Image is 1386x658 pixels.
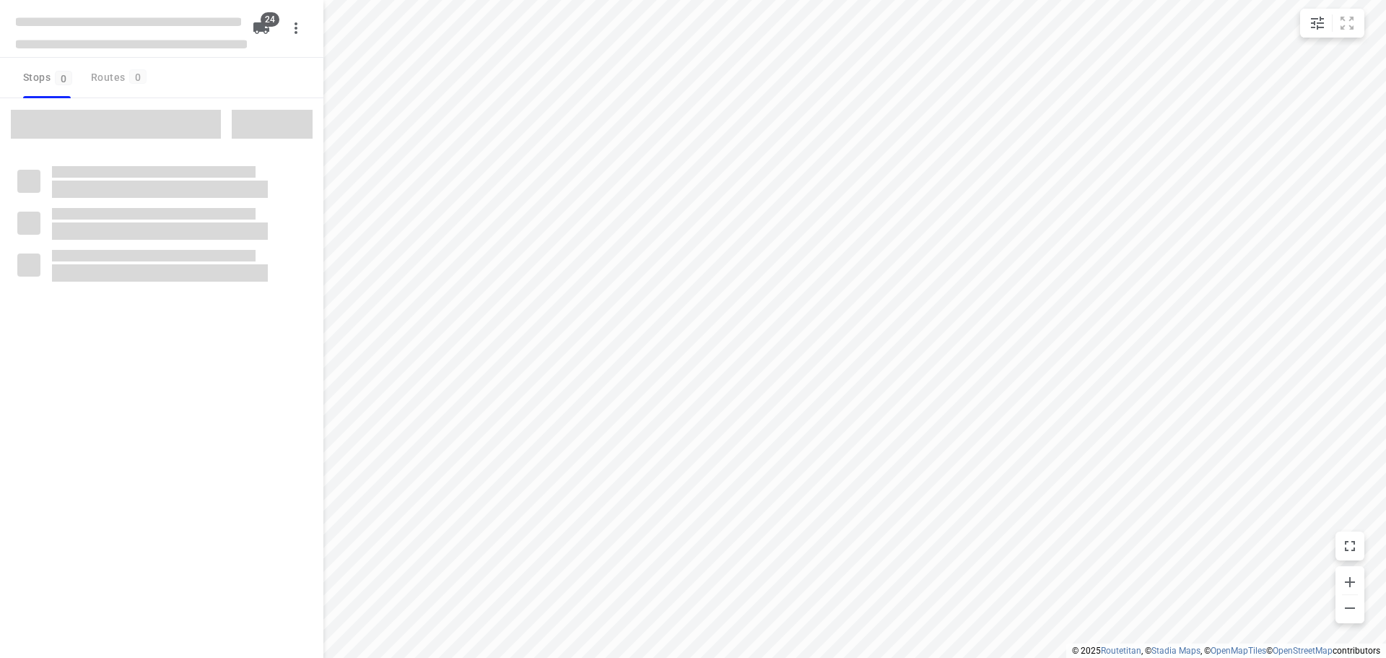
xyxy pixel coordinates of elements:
[1211,646,1266,656] a: OpenMapTiles
[1101,646,1141,656] a: Routetitan
[1300,9,1364,38] div: small contained button group
[1273,646,1333,656] a: OpenStreetMap
[1072,646,1380,656] li: © 2025 , © , © © contributors
[1303,9,1332,38] button: Map settings
[1151,646,1200,656] a: Stadia Maps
